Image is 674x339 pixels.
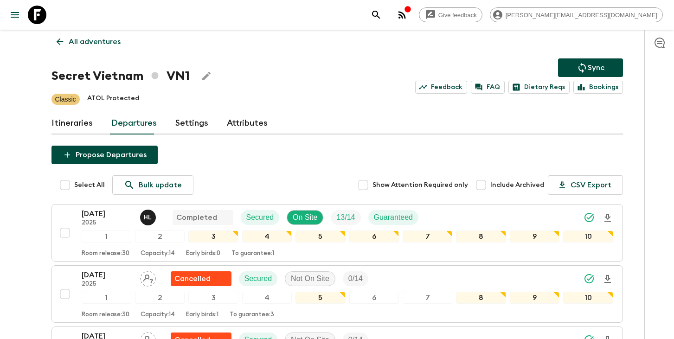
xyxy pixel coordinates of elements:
[471,81,505,94] a: FAQ
[197,67,216,85] button: Edit Adventure Title
[456,292,506,304] div: 8
[348,273,363,284] p: 0 / 14
[563,292,613,304] div: 10
[140,274,156,281] span: Assign pack leader
[231,250,274,257] p: To guarantee: 1
[372,180,468,190] span: Show Attention Required only
[51,32,126,51] a: All adventures
[602,274,613,285] svg: Download Onboarding
[584,212,595,223] svg: Synced Successfully
[171,271,231,286] div: Flash Pack cancellation
[140,212,158,220] span: Hoang Le Ngoc
[112,175,193,195] a: Bulk update
[287,210,323,225] div: On Site
[227,112,268,134] a: Attributes
[230,311,274,319] p: To guarantee: 3
[244,273,272,284] p: Secured
[6,6,24,24] button: menu
[111,112,157,134] a: Departures
[563,230,613,243] div: 10
[349,292,399,304] div: 6
[510,230,559,243] div: 9
[490,7,663,22] div: [PERSON_NAME][EMAIL_ADDRESS][DOMAIN_NAME]
[186,250,220,257] p: Early birds: 0
[82,269,133,281] p: [DATE]
[295,230,345,243] div: 5
[548,175,623,195] button: CSV Export
[51,146,158,164] button: Propose Departures
[82,230,131,243] div: 1
[135,230,185,243] div: 2
[331,210,360,225] div: Trip Fill
[139,179,182,191] p: Bulk update
[343,271,368,286] div: Trip Fill
[176,212,217,223] p: Completed
[456,230,506,243] div: 8
[242,292,292,304] div: 4
[349,230,399,243] div: 6
[55,95,76,104] p: Classic
[242,230,292,243] div: 4
[82,292,131,304] div: 1
[186,311,218,319] p: Early birds: 1
[508,81,570,94] a: Dietary Reqs
[188,230,238,243] div: 3
[74,180,105,190] span: Select All
[141,311,175,319] p: Capacity: 14
[246,212,274,223] p: Secured
[174,273,211,284] p: Cancelled
[433,12,482,19] span: Give feedback
[367,6,385,24] button: search adventures
[82,208,133,219] p: [DATE]
[336,212,355,223] p: 13 / 14
[293,212,317,223] p: On Site
[51,112,93,134] a: Itineraries
[188,292,238,304] div: 3
[403,292,452,304] div: 7
[51,265,623,323] button: [DATE]2025Assign pack leaderFlash Pack cancellationSecuredNot On SiteTrip Fill12345678910Room rel...
[419,7,482,22] a: Give feedback
[82,281,133,288] p: 2025
[87,94,139,105] p: ATOL Protected
[51,204,623,262] button: [DATE]2025Hoang Le NgocCompletedSecuredOn SiteTrip FillGuaranteed12345678910Room release:30Capaci...
[573,81,623,94] a: Bookings
[588,62,604,73] p: Sync
[558,58,623,77] button: Sync adventure departures to the booking engine
[141,250,175,257] p: Capacity: 14
[135,292,185,304] div: 2
[291,273,329,284] p: Not On Site
[241,210,280,225] div: Secured
[602,212,613,224] svg: Download Onboarding
[510,292,559,304] div: 9
[374,212,413,223] p: Guaranteed
[501,12,662,19] span: [PERSON_NAME][EMAIL_ADDRESS][DOMAIN_NAME]
[175,112,208,134] a: Settings
[82,219,133,227] p: 2025
[403,230,452,243] div: 7
[82,311,129,319] p: Room release: 30
[69,36,121,47] p: All adventures
[51,67,190,85] h1: Secret Vietnam VN1
[490,180,544,190] span: Include Archived
[415,81,467,94] a: Feedback
[82,250,129,257] p: Room release: 30
[295,292,345,304] div: 5
[584,273,595,284] svg: Synced Successfully
[239,271,278,286] div: Secured
[285,271,335,286] div: Not On Site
